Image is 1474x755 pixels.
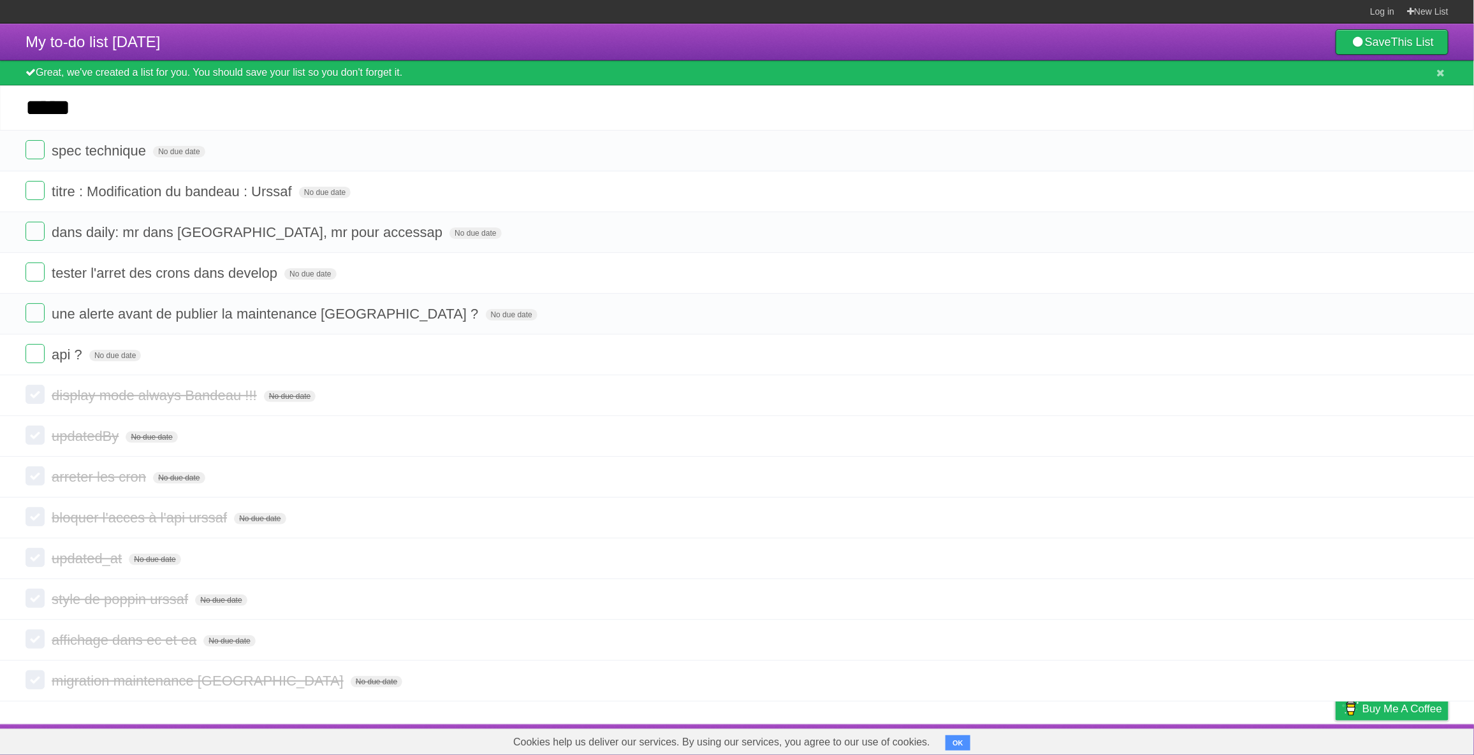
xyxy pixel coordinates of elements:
[26,385,45,404] label: Done
[1368,728,1448,752] a: Suggest a feature
[1166,728,1193,752] a: About
[52,673,347,689] span: migration maintenance [GEOGRAPHIC_DATA]
[1362,698,1442,720] span: Buy me a coffee
[1276,728,1304,752] a: Terms
[52,387,260,403] span: display mode always Bandeau !!!
[26,670,45,689] label: Done
[1336,29,1448,55] a: SaveThis List
[26,303,45,322] label: Done
[264,391,316,402] span: No due date
[89,350,141,361] span: No due date
[26,222,45,241] label: Done
[500,730,943,755] span: Cookies help us deliver our services. By using our services, you agree to our use of cookies.
[26,589,45,608] label: Done
[26,426,45,445] label: Done
[52,632,200,648] span: affichage dans ec et ea
[284,268,336,280] span: No due date
[234,513,286,524] span: No due date
[52,550,125,566] span: updated_at
[26,181,45,200] label: Done
[52,591,191,607] span: style de poppin urssaf
[26,507,45,526] label: Done
[52,183,295,199] span: titre : Modification du bandeau : Urssaf
[26,344,45,363] label: Done
[52,265,281,281] span: tester l'arret des crons dans develop
[52,224,446,240] span: dans daily: mr dans [GEOGRAPHIC_DATA], mr pour accessap
[26,262,45,282] label: Done
[203,635,255,647] span: No due date
[52,428,122,444] span: updatedBy
[945,735,970,751] button: OK
[1391,36,1434,48] b: This List
[52,469,149,485] span: arreter les cron
[449,227,501,239] span: No due date
[1208,728,1260,752] a: Developers
[52,510,230,526] span: bloquer l'acces à l'api urssaf
[126,431,177,443] span: No due date
[26,629,45,649] label: Done
[52,306,481,322] span: une alerte avant de publier la maintenance [GEOGRAPHIC_DATA] ?
[26,140,45,159] label: Done
[129,554,180,565] span: No due date
[1336,697,1448,721] a: Buy me a coffee
[351,676,402,687] span: No due date
[195,594,247,606] span: No due date
[52,347,85,363] span: api ?
[299,187,351,198] span: No due date
[52,143,149,159] span: spec technique
[26,548,45,567] label: Done
[153,472,205,484] span: No due date
[26,466,45,485] label: Done
[153,146,205,157] span: No due date
[1319,728,1352,752] a: Privacy
[26,33,161,50] span: My to-do list [DATE]
[486,309,537,320] span: No due date
[1342,698,1359,719] img: Buy me a coffee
